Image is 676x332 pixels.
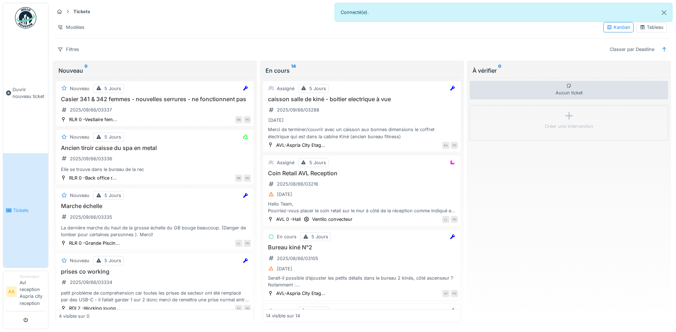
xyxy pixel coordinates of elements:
[470,81,668,99] div: Aucun ticket
[59,268,251,275] h3: prises co working
[12,86,45,100] span: Ouvrir nouveau ticket
[70,214,112,221] div: 2025/09/66/03335
[20,274,45,279] div: Demandeur
[3,153,48,267] a: Tickets
[266,126,458,140] div: Merci de terminer/couvrir avec un caisson aux bonnes dimensions le coffret électrique qui est dan...
[309,308,326,315] div: 5 Jours
[70,257,89,264] div: Nouveau
[277,233,296,240] div: En cours
[277,308,294,315] div: Assigné
[276,216,301,223] div: AVL 0 -Hall
[59,224,251,238] div: La dernière marche du haut de la grosse échelle du GB bouge beaucoup. (Danger de tomber pour cert...
[58,66,251,75] div: Nouveau
[311,233,328,240] div: 5 Jours
[6,274,45,311] a: AA DemandeurAvl reception Aspria city reception
[59,312,89,319] div: 4 visible sur 0
[235,240,242,247] div: LL
[451,142,458,149] div: PD
[54,44,82,55] div: Filtres
[607,24,630,31] div: Kanban
[277,159,294,166] div: Assigné
[104,85,121,92] div: 5 Jours
[59,290,251,303] div: petit problème de comprehension car toutes les prises de secteur ont été remplacé par des USB-C -...
[20,274,45,310] li: Avl reception Aspria city reception
[266,96,458,103] h3: caisson salle de kiné - boitier electrique à vue
[71,8,93,15] strong: Tickets
[266,312,300,319] div: 14 visible sur 14
[69,175,117,181] div: RLR 0 -Back office r...
[104,192,121,199] div: 5 Jours
[69,116,117,123] div: RLR 0 -Vestiaire fem...
[312,216,352,223] div: Ventilo convecteur
[235,305,242,312] div: FC
[6,286,17,297] li: AA
[473,66,665,75] div: À vérifier
[291,66,296,75] sup: 14
[442,142,449,149] div: AA
[442,216,449,223] div: LL
[276,142,325,149] div: AVL-Aspria City Etag...
[266,275,458,288] div: Serait-il possible d’ajouster les petits détails dans le bureau 2 kinés, côté ascenseur ? Notamme...
[266,170,458,177] h3: Coin Retail AVL Reception
[59,166,251,173] div: Elle se trouve dans le bureau de la rec
[266,244,458,251] h3: Bureau kiné N°2
[15,7,36,28] img: Badge_color-CXgf-gQk.svg
[244,175,251,182] div: PD
[335,3,673,22] div: Connecté(e).
[244,116,251,123] div: PD
[235,175,242,182] div: RR
[656,3,672,22] button: Close
[70,107,112,113] div: 2025/09/66/03337
[235,116,242,123] div: RR
[70,134,89,140] div: Nouveau
[104,134,121,140] div: 5 Jours
[59,203,251,209] h3: Marche échelle
[70,155,112,162] div: 2025/09/66/03336
[451,216,458,223] div: PD
[13,207,45,214] span: Tickets
[277,107,319,113] div: 2025/09/66/03288
[276,290,325,297] div: AVL-Aspria City Etag...
[277,255,318,262] div: 2025/08/66/03105
[277,85,294,92] div: Assigné
[498,66,501,75] sup: 0
[266,201,458,214] div: Hello Team, Pourriez-vous placer le coin retail sur le mur à côté de la réception comme indiqué e...
[104,257,121,264] div: 5 Jours
[69,240,120,247] div: RLR 0 -Grande Piscin...
[59,96,251,103] h3: Casier 341 & 342 femmes - nouvelles serrures - ne fonctionnent pas
[607,44,657,55] div: Classer par Deadline
[268,117,284,124] div: [DATE]
[70,279,112,286] div: 2025/09/66/03334
[244,240,251,247] div: PD
[442,290,449,297] div: AF
[59,145,251,151] h3: Ancien tiroir caisse du spa en metal
[3,32,48,153] a: Ouvrir nouveau ticket
[69,305,120,312] div: RDI 2 -Working loung...
[640,24,664,31] div: Tableau
[265,66,458,75] div: En cours
[277,181,318,187] div: 2025/08/66/03216
[545,123,593,130] div: Créer une intervention
[309,85,326,92] div: 5 Jours
[70,192,89,199] div: Nouveau
[54,22,88,32] div: Modèles
[309,159,326,166] div: 5 Jours
[277,265,292,272] div: [DATE]
[70,85,89,92] div: Nouveau
[84,66,88,75] sup: 0
[277,191,292,198] div: [DATE]
[451,290,458,297] div: PD
[244,305,251,312] div: PD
